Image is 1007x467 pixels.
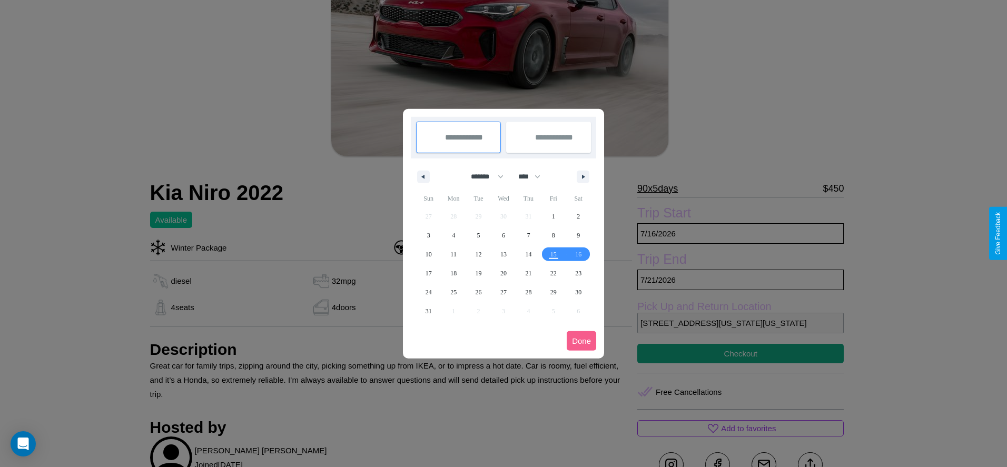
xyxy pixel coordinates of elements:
span: 10 [426,245,432,264]
span: 17 [426,264,432,283]
span: 26 [476,283,482,302]
span: 27 [500,283,507,302]
button: 30 [566,283,591,302]
span: 23 [575,264,581,283]
button: 17 [416,264,441,283]
button: 28 [516,283,541,302]
button: 4 [441,226,466,245]
button: 29 [541,283,566,302]
span: 14 [525,245,531,264]
button: 13 [491,245,516,264]
span: 19 [476,264,482,283]
span: 16 [575,245,581,264]
button: 19 [466,264,491,283]
span: Fri [541,190,566,207]
div: Give Feedback [994,212,1002,255]
button: 14 [516,245,541,264]
span: 6 [502,226,505,245]
span: 5 [477,226,480,245]
button: 27 [491,283,516,302]
button: 15 [541,245,566,264]
span: 15 [550,245,557,264]
span: 29 [550,283,557,302]
span: 31 [426,302,432,321]
button: Done [567,331,596,351]
span: Sat [566,190,591,207]
div: Open Intercom Messenger [11,431,36,456]
span: 3 [427,226,430,245]
span: 21 [525,264,531,283]
button: 31 [416,302,441,321]
span: 12 [476,245,482,264]
button: 1 [541,207,566,226]
button: 11 [441,245,466,264]
button: 7 [516,226,541,245]
span: 4 [452,226,455,245]
span: Sun [416,190,441,207]
span: 2 [577,207,580,226]
button: 2 [566,207,591,226]
button: 6 [491,226,516,245]
button: 25 [441,283,466,302]
span: Tue [466,190,491,207]
span: 11 [450,245,457,264]
button: 22 [541,264,566,283]
span: Thu [516,190,541,207]
span: 18 [450,264,457,283]
span: 28 [525,283,531,302]
button: 16 [566,245,591,264]
span: 24 [426,283,432,302]
span: 13 [500,245,507,264]
span: 1 [552,207,555,226]
span: Wed [491,190,516,207]
button: 12 [466,245,491,264]
button: 23 [566,264,591,283]
span: 9 [577,226,580,245]
span: 25 [450,283,457,302]
button: 24 [416,283,441,302]
button: 10 [416,245,441,264]
button: 21 [516,264,541,283]
button: 20 [491,264,516,283]
span: 30 [575,283,581,302]
button: 5 [466,226,491,245]
span: 7 [527,226,530,245]
button: 9 [566,226,591,245]
button: 3 [416,226,441,245]
span: 22 [550,264,557,283]
span: 8 [552,226,555,245]
button: 8 [541,226,566,245]
span: Mon [441,190,466,207]
span: 20 [500,264,507,283]
button: 26 [466,283,491,302]
button: 18 [441,264,466,283]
